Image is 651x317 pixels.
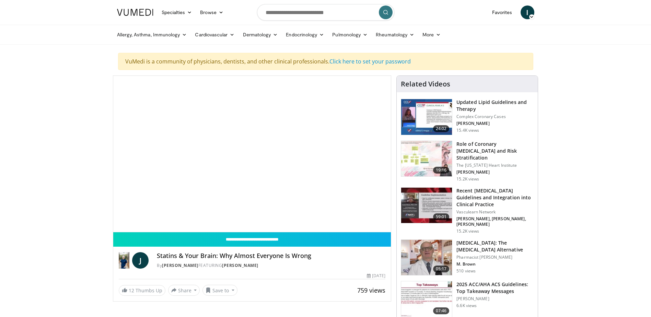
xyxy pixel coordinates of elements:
[401,187,534,234] a: 59:01 Recent [MEDICAL_DATA] Guidelines and Integration into Clinical Practice Vasculearn Network ...
[456,141,534,161] h3: Role of Coronary [MEDICAL_DATA] and Risk Stratification
[158,5,196,19] a: Specialties
[456,187,534,208] h3: Recent [MEDICAL_DATA] Guidelines and Integration into Clinical Practice
[113,28,191,42] a: Allergy, Asthma, Immunology
[168,285,200,296] button: Share
[456,169,534,175] p: [PERSON_NAME]
[456,176,479,182] p: 15.2K views
[367,273,385,279] div: [DATE]
[456,163,534,168] p: The [US_STATE] Heart Institute
[157,262,385,269] div: By FEATURING
[433,266,450,272] span: 05:17
[456,268,476,274] p: 510 views
[329,58,411,65] a: Click here to set your password
[401,80,450,88] h4: Related Videos
[401,99,452,135] img: 77f671eb-9394-4acc-bc78-a9f077f94e00.150x105_q85_crop-smart_upscale.jpg
[119,285,165,296] a: 12 Thumbs Up
[239,28,282,42] a: Dermatology
[433,307,450,314] span: 07:46
[433,167,450,174] span: 19:16
[401,99,534,135] a: 24:02 Updated Lipid Guidelines and Therapy Complex Coronary Cases [PERSON_NAME] 15.4K views
[117,9,153,16] img: VuMedi Logo
[257,4,394,21] input: Search topics, interventions
[372,28,418,42] a: Rheumatology
[129,287,134,294] span: 12
[456,216,534,227] p: [PERSON_NAME], [PERSON_NAME], [PERSON_NAME]
[357,286,385,294] span: 759 views
[488,5,516,19] a: Favorites
[196,5,228,19] a: Browse
[456,303,477,308] p: 6.6K views
[401,240,452,275] img: ce9609b9-a9bf-4b08-84dd-8eeb8ab29fc6.150x105_q85_crop-smart_upscale.jpg
[456,296,534,302] p: [PERSON_NAME]
[119,252,130,269] img: Dr. Jordan Rennicke
[132,252,149,269] a: J
[401,188,452,223] img: 87825f19-cf4c-4b91-bba1-ce218758c6bb.150x105_q85_crop-smart_upscale.jpg
[456,261,534,267] p: M. Brown
[418,28,445,42] a: More
[328,28,372,42] a: Pulmonology
[162,262,198,268] a: [PERSON_NAME]
[521,5,534,19] a: I
[456,228,479,234] p: 15.2K views
[456,128,479,133] p: 15.4K views
[433,213,450,220] span: 59:01
[401,141,452,177] img: 1efa8c99-7b8a-4ab5-a569-1c219ae7bd2c.150x105_q85_crop-smart_upscale.jpg
[222,262,258,268] a: [PERSON_NAME]
[118,53,533,70] div: VuMedi is a community of physicians, dentists, and other clinical professionals.
[456,209,534,215] p: Vasculearn Network
[157,252,385,260] h4: Statins & Your Brain: Why Almost Everyone Is Wrong
[456,281,534,295] h3: 2025 ACC/AHA ACS Guidelines: Top Takeaway Messages
[433,125,450,132] span: 24:02
[456,99,534,113] h3: Updated Lipid Guidelines and Therapy
[401,281,452,317] img: 369ac253-1227-4c00-b4e1-6e957fd240a8.150x105_q85_crop-smart_upscale.jpg
[202,285,237,296] button: Save to
[282,28,328,42] a: Endocrinology
[191,28,239,42] a: Cardiovascular
[456,114,534,119] p: Complex Coronary Cases
[401,141,534,182] a: 19:16 Role of Coronary [MEDICAL_DATA] and Risk Stratification The [US_STATE] Heart Institute [PER...
[456,255,534,260] p: Pharmacist [PERSON_NAME]
[456,121,534,126] p: [PERSON_NAME]
[401,239,534,276] a: 05:17 [MEDICAL_DATA]: The [MEDICAL_DATA] Alternative Pharmacist [PERSON_NAME] M. Brown 510 views
[113,76,391,232] video-js: Video Player
[456,239,534,253] h3: [MEDICAL_DATA]: The [MEDICAL_DATA] Alternative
